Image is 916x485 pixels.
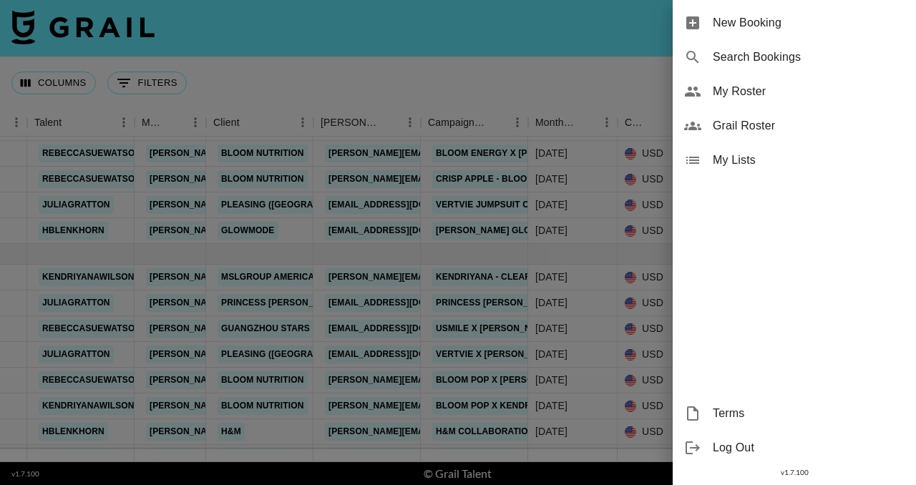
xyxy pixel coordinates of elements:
[713,49,905,66] span: Search Bookings
[713,83,905,100] span: My Roster
[713,405,905,422] span: Terms
[673,40,916,74] div: Search Bookings
[673,6,916,40] div: New Booking
[713,439,905,456] span: Log Out
[673,465,916,480] div: v 1.7.100
[673,74,916,109] div: My Roster
[673,143,916,177] div: My Lists
[713,14,905,31] span: New Booking
[673,109,916,143] div: Grail Roster
[713,152,905,169] span: My Lists
[673,431,916,465] div: Log Out
[713,117,905,134] span: Grail Roster
[673,396,916,431] div: Terms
